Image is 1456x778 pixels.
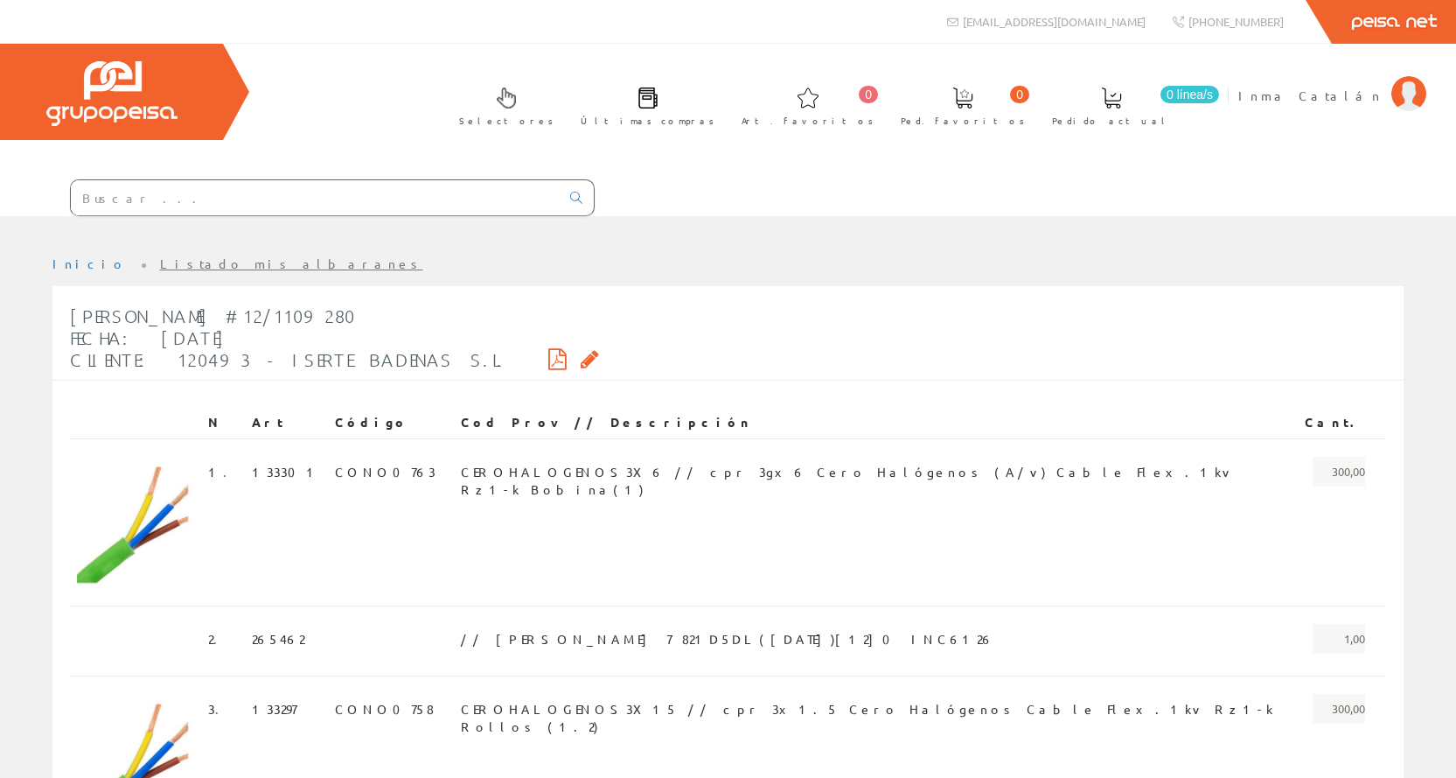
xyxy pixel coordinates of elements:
[1313,457,1365,487] span: 300,00
[1313,694,1365,724] span: 300,00
[1313,624,1365,654] span: 1,00
[742,112,874,130] span: Art. favoritos
[213,631,228,647] a: .
[1238,87,1383,104] span: Inma Catalán
[859,86,878,103] span: 0
[461,694,1291,724] span: CEROHALOGENOS3X15 // cpr 3x1.5 Cero Halógenos Cable Flex.1kv Rz1-k Rollos (1.2)
[208,457,238,487] span: 1
[459,112,554,130] span: Selectores
[208,694,230,724] span: 3
[1160,86,1219,103] span: 0 línea/s
[252,457,321,487] span: 133301
[52,256,127,271] a: Inicio
[46,61,178,126] img: Grupo Peisa
[963,14,1146,29] span: [EMAIL_ADDRESS][DOMAIN_NAME]
[442,73,562,137] a: Selectores
[201,407,245,438] th: N
[461,457,1291,487] span: CEROHALOGENOS3X6 // cpr 3gx6 Cero Halógenos (A/v) Cable Flex.1kv Rz1-k Bobina(1)
[252,624,304,654] span: 265462
[563,73,723,137] a: Últimas compras
[461,624,994,654] span: // [PERSON_NAME] 7 821D5DL([DATE])[12]0 INC6126
[252,694,296,724] span: 133297
[581,353,599,365] i: Solicitar por email copia firmada
[245,407,328,438] th: Art
[1188,14,1284,29] span: [PHONE_NUMBER]
[1010,86,1029,103] span: 0
[1238,73,1426,89] a: Inma Catalán
[454,407,1298,438] th: Cod Prov // Descripción
[335,457,435,487] span: CONO0763
[77,457,192,588] img: Foto artículo (131.33535660091x150)
[328,407,454,438] th: Código
[335,694,434,724] span: CONO0758
[548,353,567,365] i: Descargar PDF
[1052,112,1171,130] span: Pedido actual
[71,180,560,215] input: Buscar ...
[581,112,714,130] span: Últimas compras
[223,464,238,480] a: .
[160,256,423,271] a: Listado mis albaranes
[901,112,1025,130] span: Ped. favoritos
[208,624,228,654] span: 2
[1298,407,1372,438] th: Cant.
[70,305,506,370] span: [PERSON_NAME] #12/1109280 Fecha: [DATE] Cliente: 120493 - ISERTE BADENAS S.L.
[215,701,230,717] a: .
